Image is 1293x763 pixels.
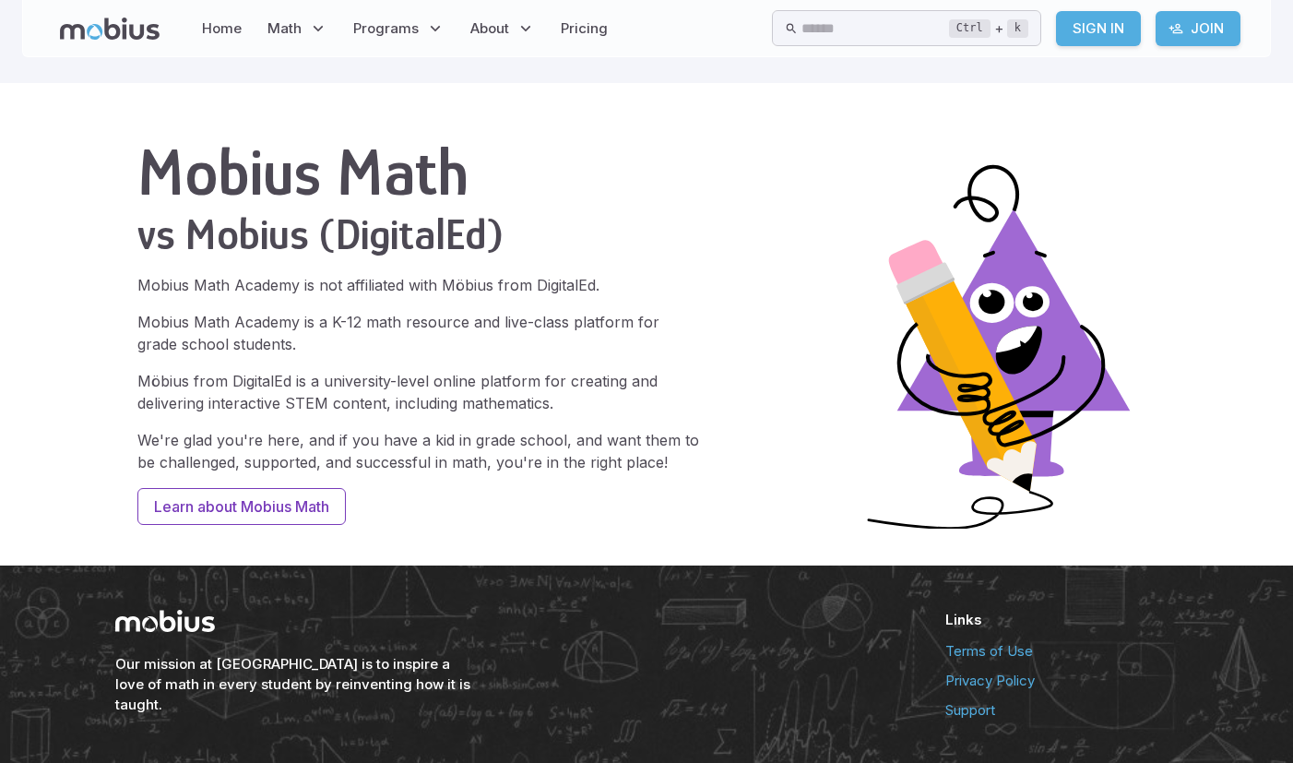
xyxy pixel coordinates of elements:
a: Sign In [1056,11,1141,46]
h6: Our mission at [GEOGRAPHIC_DATA] is to inspire a love of math in every student by reinventing how... [115,654,475,715]
p: Mobius Math Academy is not affiliated with Möbius from DigitalEd. [137,274,703,296]
h1: Mobius Math [137,135,703,209]
kbd: Ctrl [949,19,991,38]
p: Möbius from DigitalEd is a university-level online platform for creating and delivering interacti... [137,370,703,414]
span: About [470,18,509,39]
p: We're glad you're here, and if you have a kid in grade school, and want them to be challenged, su... [137,429,703,473]
kbd: k [1007,19,1028,38]
a: Privacy Policy [945,671,1178,691]
span: Math [267,18,302,39]
a: Support [945,700,1178,721]
h6: Links [945,610,1178,630]
p: Mobius Math Academy is a K-12 math resource and live-class platform for grade school students. [137,311,703,355]
a: Home [196,7,247,50]
a: Terms of Use [945,641,1178,662]
a: Join [1156,11,1240,46]
span: Programs [353,18,419,39]
a: Pricing [555,7,613,50]
img: Mobius Math Triangle character [762,164,1148,529]
div: + [949,18,1028,40]
a: Learn about Mobius Math [137,488,346,525]
p: Learn about Mobius Math [154,495,329,518]
h2: vs Mobius (DigitalEd) [137,209,703,259]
